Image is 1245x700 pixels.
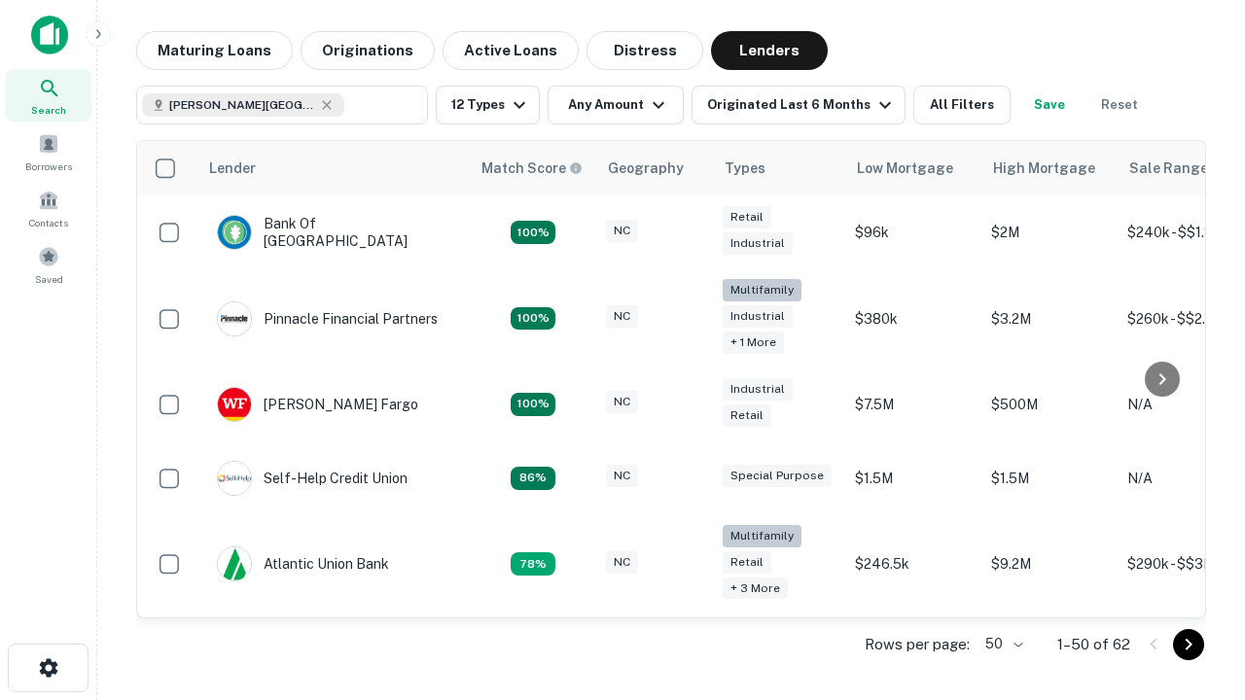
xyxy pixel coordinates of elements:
[217,387,418,422] div: [PERSON_NAME] Fargo
[596,141,713,195] th: Geography
[713,141,845,195] th: Types
[845,195,981,269] td: $96k
[481,157,583,179] div: Capitalize uses an advanced AI algorithm to match your search with the best lender. The match sco...
[723,378,793,401] div: Industrial
[217,301,438,336] div: Pinnacle Financial Partners
[707,93,897,117] div: Originated Last 6 Months
[218,302,251,335] img: picture
[587,31,703,70] button: Distress
[913,86,1011,124] button: All Filters
[606,465,638,487] div: NC
[209,157,256,180] div: Lender
[723,404,771,427] div: Retail
[481,157,579,179] h6: Match Score
[845,441,981,515] td: $1.5M
[6,69,91,122] a: Search
[218,388,251,421] img: picture
[981,141,1118,195] th: High Mortgage
[981,515,1118,613] td: $9.2M
[548,86,684,124] button: Any Amount
[723,279,801,301] div: Multifamily
[217,546,389,581] div: Atlantic Union Bank
[606,305,638,328] div: NC
[723,551,771,574] div: Retail
[692,86,906,124] button: Originated Last 6 Months
[981,441,1118,515] td: $1.5M
[723,206,771,228] div: Retail
[1018,86,1081,124] button: Save your search to get updates of matches that match your search criteria.
[35,271,63,287] span: Saved
[511,467,555,490] div: Matching Properties: 11, hasApolloMatch: undefined
[31,16,68,54] img: capitalize-icon.png
[136,31,293,70] button: Maturing Loans
[606,391,638,413] div: NC
[725,157,765,180] div: Types
[511,393,555,416] div: Matching Properties: 14, hasApolloMatch: undefined
[978,630,1026,658] div: 50
[6,125,91,178] a: Borrowers
[711,31,828,70] button: Lenders
[6,238,91,291] a: Saved
[608,157,684,180] div: Geography
[217,215,450,250] div: Bank Of [GEOGRAPHIC_DATA]
[301,31,435,70] button: Originations
[31,102,66,118] span: Search
[723,465,832,487] div: Special Purpose
[197,141,470,195] th: Lender
[723,577,788,600] div: + 3 more
[865,633,970,656] p: Rows per page:
[981,195,1118,269] td: $2M
[470,141,596,195] th: Capitalize uses an advanced AI algorithm to match your search with the best lender. The match sco...
[29,215,68,230] span: Contacts
[845,269,981,367] td: $380k
[845,515,981,613] td: $246.5k
[511,552,555,576] div: Matching Properties: 10, hasApolloMatch: undefined
[25,158,72,174] span: Borrowers
[723,332,784,354] div: + 1 more
[993,157,1095,180] div: High Mortgage
[436,86,540,124] button: 12 Types
[6,182,91,234] a: Contacts
[218,462,251,495] img: picture
[443,31,579,70] button: Active Loans
[981,367,1118,441] td: $500M
[723,232,793,255] div: Industrial
[857,157,953,180] div: Low Mortgage
[723,525,801,547] div: Multifamily
[723,305,793,328] div: Industrial
[1173,629,1204,660] button: Go to next page
[981,269,1118,367] td: $3.2M
[511,307,555,331] div: Matching Properties: 23, hasApolloMatch: undefined
[218,216,251,249] img: picture
[845,141,981,195] th: Low Mortgage
[606,551,638,574] div: NC
[217,461,408,496] div: Self-help Credit Union
[169,96,315,114] span: [PERSON_NAME][GEOGRAPHIC_DATA], [GEOGRAPHIC_DATA]
[218,547,251,580] img: picture
[1088,86,1151,124] button: Reset
[606,220,638,242] div: NC
[845,367,981,441] td: $7.5M
[1129,157,1208,180] div: Sale Range
[511,221,555,244] div: Matching Properties: 14, hasApolloMatch: undefined
[1148,482,1245,576] iframe: Chat Widget
[1057,633,1130,656] p: 1–50 of 62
